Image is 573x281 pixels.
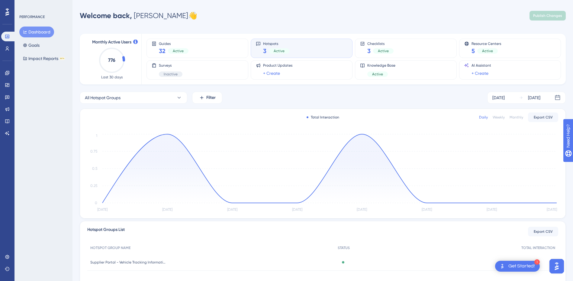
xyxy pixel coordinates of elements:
tspan: 0.5 [92,166,97,171]
div: 1 [534,259,540,265]
span: Checklists [367,41,394,46]
span: Surveys [159,63,182,68]
div: Open Get Started! checklist, remaining modules: 1 [495,261,540,272]
span: Welcome back, [80,11,132,20]
tspan: [DATE] [487,207,497,212]
iframe: UserGuiding AI Assistant Launcher [548,257,566,275]
div: Get Started! [508,263,535,270]
button: Goals [19,40,43,51]
button: Export CSV [528,227,558,236]
span: Active [378,49,389,53]
span: Last 30 days [101,75,123,80]
tspan: 1 [96,134,97,138]
div: [DATE] [492,94,505,101]
span: AI Assistant [472,63,491,68]
tspan: [DATE] [162,207,172,212]
div: [PERSON_NAME] 👋 [80,11,197,21]
span: All Hotspot Groups [85,94,121,101]
span: Product Updates [263,63,292,68]
span: Resource Centers [472,41,501,46]
div: BETA [60,57,65,60]
tspan: 0.25 [90,184,97,188]
button: Impact ReportsBETA [19,53,69,64]
span: Active [482,49,493,53]
span: 5 [472,47,475,55]
div: Total Interaction [307,115,339,120]
tspan: [DATE] [227,207,237,212]
span: Export CSV [534,229,553,234]
span: Monthly Active Users [92,39,131,46]
tspan: [DATE] [547,207,557,212]
button: Publish Changes [530,11,566,21]
div: Weekly [493,115,505,120]
div: PERFORMANCE [19,14,45,19]
span: Need Help? [14,2,38,9]
img: launcher-image-alternative-text [499,263,506,270]
tspan: [DATE] [357,207,367,212]
button: Dashboard [19,27,54,37]
span: Active [173,49,184,53]
span: Filter [206,94,216,101]
tspan: [DATE] [97,207,108,212]
a: + Create [263,70,280,77]
tspan: 0 [95,201,97,205]
span: Active [274,49,285,53]
tspan: 0.75 [90,149,97,153]
tspan: [DATE] [422,207,432,212]
span: TOTAL INTERACTION [521,245,555,250]
span: Guides [159,41,188,46]
button: Filter [192,92,222,104]
span: Knowledge Base [367,63,395,68]
a: + Create [472,70,488,77]
span: 3 [367,47,371,55]
text: 776 [108,57,115,63]
tspan: [DATE] [292,207,302,212]
div: [DATE] [528,94,540,101]
span: Hotspots [263,41,289,46]
span: Hotspot Groups List [87,226,125,237]
span: 32 [159,47,166,55]
span: 2 [521,260,523,265]
span: HOTSPOT GROUP NAME [90,245,130,250]
span: Publish Changes [533,13,562,18]
span: Inactive [164,72,178,77]
span: Supplier Portal - Vehicle Tracking Information [90,260,166,265]
div: Daily [479,115,488,120]
button: Export CSV [528,112,558,122]
span: Export CSV [534,115,553,120]
button: All Hotspot Groups [80,92,187,104]
div: Monthly [510,115,523,120]
span: 3 [263,47,266,55]
span: Active [372,72,383,77]
span: STATUS [338,245,350,250]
